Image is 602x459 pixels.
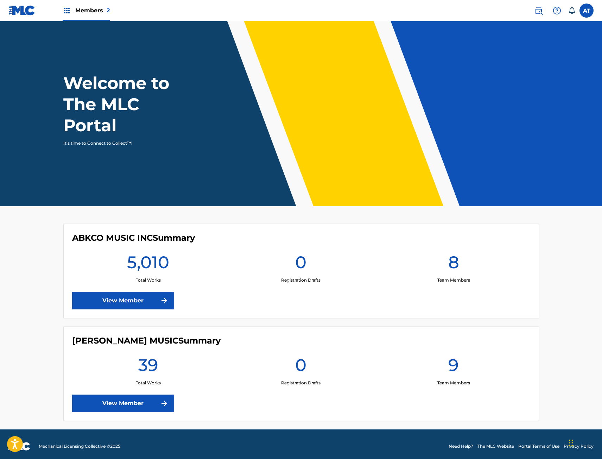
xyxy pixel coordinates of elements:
[295,252,306,277] h1: 0
[72,395,174,412] a: View Member
[448,252,459,277] h1: 8
[567,425,602,459] iframe: Chat Widget
[295,354,306,380] h1: 0
[63,73,195,136] h1: Welcome to The MLC Portal
[532,4,546,18] a: Public Search
[8,5,36,15] img: MLC Logo
[550,4,564,18] div: Help
[39,443,120,449] span: Mechanical Licensing Collective © 2025
[72,233,195,243] h4: ABKCO MUSIC INC
[160,399,169,408] img: f7272a7cc735f4ea7f67.svg
[448,354,459,380] h1: 9
[136,380,161,386] p: Total Works
[564,443,594,449] a: Privacy Policy
[534,6,543,15] img: search
[569,432,573,453] div: Drag
[136,277,161,283] p: Total Works
[160,296,169,305] img: f7272a7cc735f4ea7f67.svg
[437,380,470,386] p: Team Members
[579,4,594,18] div: User Menu
[72,335,221,346] h4: BEN MARGULIES MUSIC
[127,252,169,277] h1: 5,010
[63,140,185,146] p: It's time to Connect to Collect™!
[518,443,559,449] a: Portal Terms of Use
[107,7,110,14] span: 2
[281,380,321,386] p: Registration Drafts
[449,443,473,449] a: Need Help?
[138,354,158,380] h1: 39
[437,277,470,283] p: Team Members
[477,443,514,449] a: The MLC Website
[75,6,110,14] span: Members
[553,6,561,15] img: help
[63,6,71,15] img: Top Rightsholders
[568,7,575,14] div: Notifications
[281,277,321,283] p: Registration Drafts
[72,292,174,309] a: View Member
